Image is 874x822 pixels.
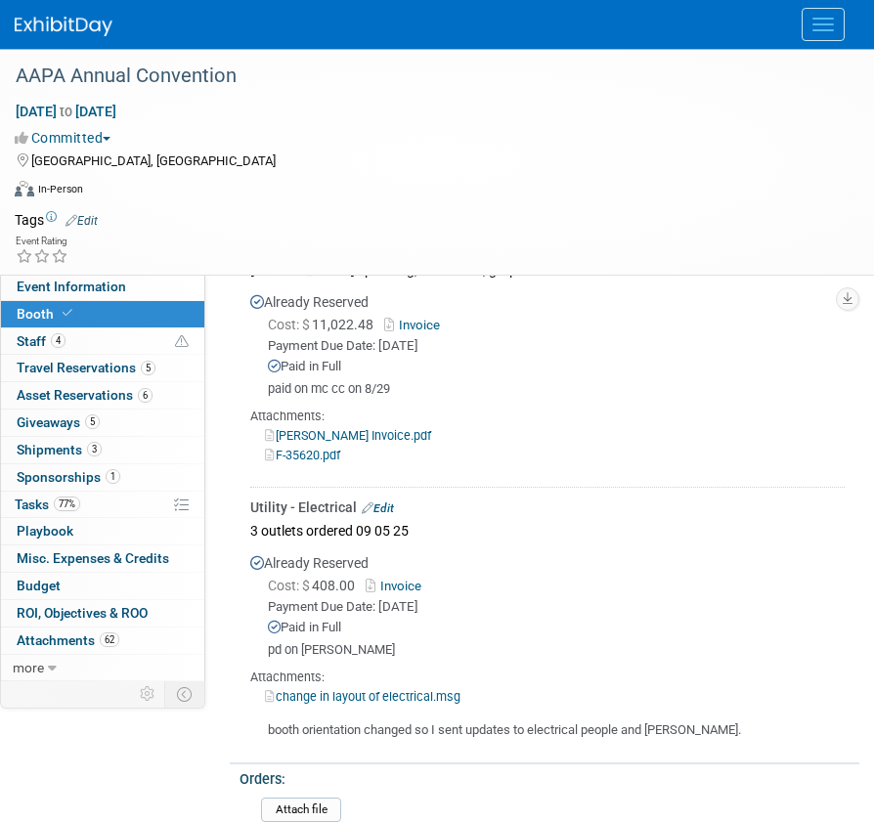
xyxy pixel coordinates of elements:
div: AAPA Annual Convention [9,59,835,94]
span: 5 [141,361,155,375]
a: F-35620.pdf [265,448,340,462]
div: pd on [PERSON_NAME] [268,642,845,659]
span: Shipments [17,442,102,457]
div: Orders: [240,764,851,789]
span: Potential Scheduling Conflict -- at least one attendee is tagged in another overlapping event. [175,333,189,351]
a: more [1,655,204,681]
span: more [13,660,44,675]
div: Already Reserved [250,282,845,480]
span: Attachments [17,632,119,648]
a: Invoice [366,579,429,593]
div: Attachments: [250,669,845,686]
span: ROI, Objectives & ROO [17,605,148,621]
a: Giveaways5 [1,410,204,436]
span: Tasks [15,497,80,512]
td: Personalize Event Tab Strip [131,681,165,707]
a: Travel Reservations5 [1,355,204,381]
span: [GEOGRAPHIC_DATA], [GEOGRAPHIC_DATA] [31,153,276,168]
a: Playbook [1,518,204,544]
span: 1 [106,469,120,484]
a: Budget [1,573,204,599]
a: Sponsorships1 [1,464,204,491]
div: booth orientation changed so I sent updates to electrical people and [PERSON_NAME]. [250,706,845,740]
img: ExhibitDay [15,17,112,36]
span: to [57,104,75,119]
div: Event Format [15,178,850,207]
span: Misc. Expenses & Credits [17,550,169,566]
div: Already Reserved [250,543,845,739]
a: Event Information [1,274,204,300]
span: Staff [17,333,66,349]
span: 77% [54,497,80,511]
div: 3 outlets ordered 09 05 25 [250,517,845,543]
i: Booth reservation complete [63,308,72,319]
span: 4 [51,333,66,348]
span: Cost: $ [268,317,312,332]
div: Paid in Full [268,619,845,637]
span: Playbook [17,523,73,539]
div: Paid in Full [268,358,845,376]
span: Sponsorships [17,469,120,485]
span: [DATE] [DATE] [15,103,117,120]
span: 11,022.48 [268,317,381,332]
span: 62 [100,632,119,647]
a: Edit [362,501,394,515]
span: 6 [138,388,153,403]
div: paid on mc cc on 8/29 [268,381,845,398]
td: Tags [15,210,98,230]
span: Event Information [17,279,126,294]
span: Cost: $ [268,578,312,593]
a: Shipments3 [1,437,204,463]
span: 3 [87,442,102,456]
div: Payment Due Date: [DATE] [268,598,845,617]
a: Misc. Expenses & Credits [1,545,204,572]
a: Attachments62 [1,627,204,654]
span: 408.00 [268,578,363,593]
span: Asset Reservations [17,387,153,403]
td: Toggle Event Tabs [165,681,205,707]
a: Invoice [384,318,448,332]
span: Giveaways [17,414,100,430]
div: Payment Due Date: [DATE] [268,337,845,356]
div: Event Rating [16,237,68,246]
button: Menu [802,8,845,41]
span: Booth [17,306,76,322]
a: Booth [1,301,204,327]
img: Format-Inperson.png [15,181,34,196]
span: 5 [85,414,100,429]
div: Utility - Electrical [250,498,845,517]
a: [PERSON_NAME] Invoice.pdf [265,428,431,443]
div: In-Person [37,182,83,196]
a: Asset Reservations6 [1,382,204,409]
a: Staff4 [1,328,204,355]
a: change in layout of electrical.msg [265,689,460,704]
button: Committed [15,128,118,148]
div: Attachments: [250,408,845,425]
span: Budget [17,578,61,593]
span: Travel Reservations [17,360,155,375]
a: Tasks77% [1,492,204,518]
a: ROI, Objectives & ROO [1,600,204,627]
a: Edit [66,214,98,228]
